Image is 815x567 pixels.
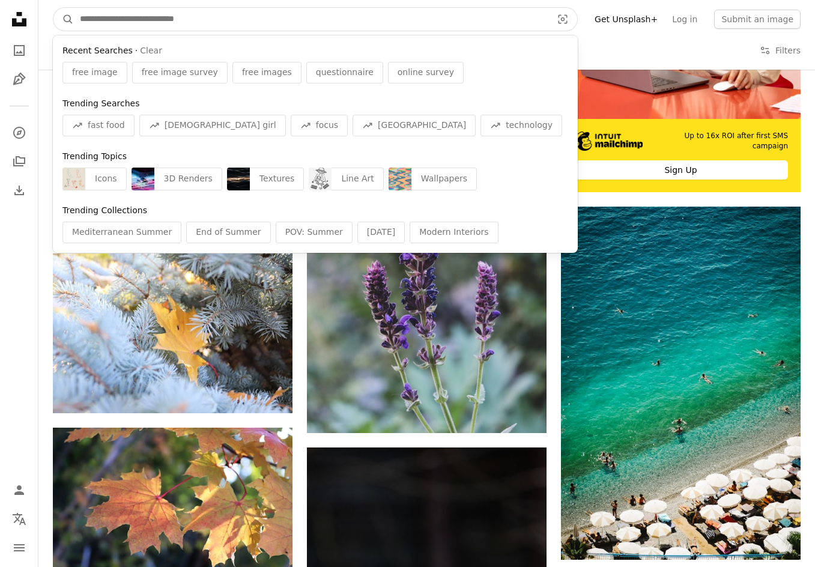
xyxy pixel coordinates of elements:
a: Illustrations [7,67,31,91]
div: [DATE] [357,222,405,243]
span: Trending Collections [62,205,147,215]
span: questionnaire [316,67,374,79]
span: Trending Topics [62,151,127,161]
div: End of Summer [186,222,270,243]
span: online survey [398,67,454,79]
div: Icons [85,168,127,190]
button: Language [7,507,31,531]
a: Home — Unsplash [7,7,31,34]
img: premium_photo-1754984826162-5de96e38a4e4 [132,168,154,190]
span: Trending Searches [62,99,139,108]
button: Search Unsplash [53,8,74,31]
img: photo-1756232684964-09e6bee67c30 [227,168,250,190]
span: focus [316,120,338,132]
a: Photos [7,38,31,62]
a: Log in / Sign up [7,478,31,502]
img: a close up of a pine tree with a yellow leaf [53,253,292,413]
div: Sign Up [574,160,788,180]
div: 3D Renders [154,168,222,190]
div: Modern Interiors [410,222,498,243]
span: [DEMOGRAPHIC_DATA] girl [165,120,276,132]
img: premium_vector-1733668890003-56bd9f5b2835 [62,168,85,190]
span: [GEOGRAPHIC_DATA] [378,120,466,132]
button: Clear [140,45,162,57]
img: premium_vector-1750777519295-a392f7ef3d63 [389,168,411,190]
a: Get Unsplash+ [587,10,665,29]
span: technology [506,120,553,132]
span: Recent Searches [62,45,133,57]
span: free image survey [142,67,218,79]
div: Mediterranean Summer [62,222,181,243]
span: free images [242,67,292,79]
div: · [62,45,568,57]
form: Find visuals sitewide [53,7,578,31]
button: Filters [760,31,801,70]
a: a close up of a pine tree with a yellow leaf [53,327,292,338]
img: premium_vector-1752709911696-27a744dc32d9 [309,168,332,190]
img: purple flower in tilt shift lens [307,74,547,434]
a: Collections [7,150,31,174]
a: Download History [7,178,31,202]
div: Wallpapers [411,168,477,190]
div: Line Art [332,168,383,190]
button: Visual search [548,8,577,31]
span: Up to 16x ROI after first SMS campaign [660,131,788,151]
a: Log in [665,10,704,29]
img: file-1690386555781-336d1949dad1image [574,132,643,151]
div: POV: Summer [276,222,353,243]
div: Textures [250,168,304,190]
span: free image [72,67,118,79]
a: a close up of some leaves on a tree [53,502,292,512]
button: Menu [7,536,31,560]
a: purple flower in tilt shift lens [307,247,547,258]
img: a group of people swimming in the ocean [561,207,801,559]
a: a group of people swimming in the ocean [561,378,801,389]
a: Explore [7,121,31,145]
span: fast food [88,120,125,132]
button: Submit an image [714,10,801,29]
